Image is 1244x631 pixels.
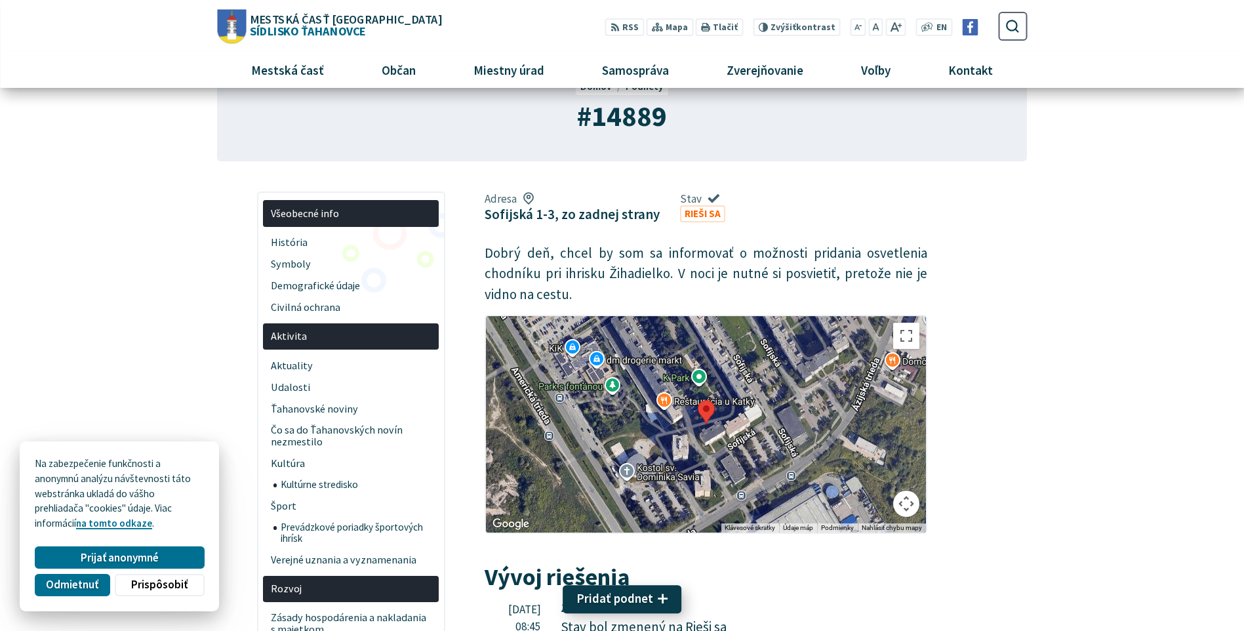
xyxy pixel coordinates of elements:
[561,602,615,615] span: Zmena stavu
[933,21,951,35] a: EN
[263,398,439,420] a: Ťahanovské noviny
[597,52,673,88] span: Samospráva
[576,592,653,607] span: Pridať podnet
[783,523,813,533] button: Údaje máp
[271,253,431,275] span: Symboly
[271,203,431,224] span: Všeobecné info
[263,549,439,571] a: Verejné uznania a vyznamenania
[271,578,431,600] span: Rozvoj
[856,52,896,88] span: Voľby
[271,355,431,377] span: Aktuality
[271,398,431,420] span: Ťahanovské noviny
[263,232,439,253] a: História
[263,253,439,275] a: Symboly
[851,18,866,36] button: Zmenšiť veľkosť písma
[605,18,644,36] a: RSS
[580,80,625,92] a: Domov
[680,205,726,222] a: Rieši sa
[376,52,420,88] span: Občan
[281,475,431,496] span: Kultúrne stredisko
[962,19,978,35] img: Prejsť na Facebook stránku
[696,18,743,36] button: Tlačiť
[263,495,439,517] a: Šport
[944,52,998,88] span: Kontakt
[271,377,431,398] span: Udalosti
[263,453,439,475] a: Kultúra
[263,420,439,453] a: Čo sa do Ťahanovských novín nezmestilo
[703,52,828,88] a: Zverejňovanie
[273,517,439,549] a: Prevádzkové poriadky športových ihrísk
[771,22,796,33] span: Zvýšiť
[35,546,204,569] button: Prijať anonymné
[821,524,854,531] a: Podmienky (otvorí sa na novej karte)
[281,517,431,549] span: Prevádzkové poriadky športových ihrísk
[862,524,922,531] a: Nahlásiť chybu mapy
[271,232,431,253] span: História
[263,377,439,398] a: Udalosti
[217,9,441,43] a: Logo Sídlisko Ťahanovce, prejsť na domovskú stránku.
[250,13,441,25] span: Mestská časť [GEOGRAPHIC_DATA]
[936,21,947,35] span: EN
[246,52,329,88] span: Mestská časť
[271,326,431,348] span: Aktivita
[485,206,660,222] figcaption: Sofijská 1-3, zo zadnej strany
[885,18,906,36] button: Zväčšiť veľkosť písma
[868,18,883,36] button: Nastaviť pôvodnú veľkosť písma
[271,453,431,475] span: Kultúra
[489,516,532,533] a: Otvoriť túto oblasť v Mapách Google (otvorí nové okno)
[81,551,159,565] span: Prijať anonymné
[263,355,439,377] a: Aktuality
[217,9,246,43] img: Prejsť na domovskú stránku
[626,80,664,92] a: Podnety
[925,52,1017,88] a: Kontakt
[263,576,439,603] a: Rozvoj
[357,52,439,88] a: Občan
[46,578,98,592] span: Odmietnuť
[131,578,188,592] span: Prispôsobiť
[622,21,639,35] span: RSS
[837,52,915,88] a: Voľby
[115,574,204,596] button: Prispôsobiť
[680,192,726,206] span: Stav
[263,275,439,296] a: Demografické údaje
[485,192,660,206] span: Adresa
[577,98,667,134] span: #14889
[271,275,431,296] span: Demografické údaje
[263,323,439,350] a: Aktivita
[722,52,809,88] span: Zverejňovanie
[580,80,612,92] span: Domov
[893,323,919,349] button: Prepnúť zobrazenie na celú obrazovku
[485,243,927,304] p: Dobrý deň, chcel by som sa informovať o možnosti pridania osvetlenia chodníku pri ihrisku Žihadie...
[578,52,693,88] a: Samospráva
[271,420,431,453] span: Čo sa do Ťahanovských novín nezmestilo
[271,549,431,571] span: Verejné uznania a vyznamenania
[647,18,693,36] a: Mapa
[753,18,840,36] button: Zvýšiťkontrast
[35,574,110,596] button: Odmietnuť
[713,22,738,33] span: Tlačiť
[76,517,152,529] a: na tomto odkaze
[468,52,549,88] span: Miestny úrad
[666,21,688,35] span: Mapa
[263,296,439,318] a: Civilná ochrana
[35,457,204,531] p: Na zabezpečenie funkčnosti a anonymnú analýzu návštevnosti táto webstránka ukladá do vášho prehli...
[227,52,348,88] a: Mestská časť
[263,200,439,227] a: Všeobecné info
[246,13,441,37] span: Sídlisko Ťahanovce
[485,564,927,590] h2: Vývoj riešenia
[725,523,775,533] button: Klávesové skratky
[271,296,431,318] span: Civilná ochrana
[271,495,431,517] span: Šport
[893,491,919,517] button: Ovládať kameru na mape
[489,516,532,533] img: Google
[449,52,568,88] a: Miestny úrad
[563,585,682,614] button: Pridať podnet
[273,475,439,496] a: Kultúrne stredisko
[771,22,835,33] span: kontrast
